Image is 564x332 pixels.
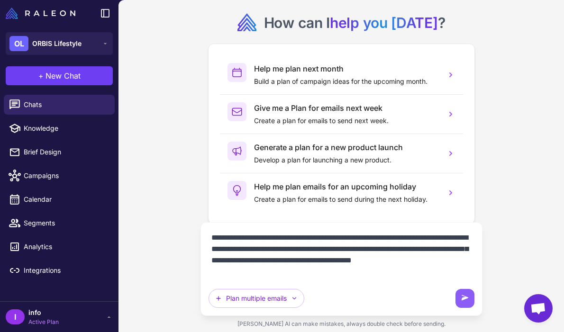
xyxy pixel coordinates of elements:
[209,289,304,308] button: Plan multiple emails
[24,123,107,134] span: Knowledge
[4,213,115,233] a: Segments
[4,166,115,186] a: Campaigns
[6,8,79,19] a: Raleon Logo
[254,155,438,165] p: Develop a plan for launching a new product.
[254,194,438,205] p: Create a plan for emails to send during the next holiday.
[24,170,107,181] span: Campaigns
[4,142,115,162] a: Brief Design
[6,309,25,324] div: I
[254,63,438,74] h3: Help me plan next month
[38,70,44,81] span: +
[9,36,28,51] div: OL
[6,8,75,19] img: Raleon Logo
[4,237,115,257] a: Analytics
[254,142,438,153] h3: Generate a plan for a new product launch
[24,242,107,252] span: Analytics
[32,38,82,49] span: ORBIS Lifestyle
[28,318,59,326] span: Active Plan
[330,14,438,31] span: help you [DATE]
[254,76,438,87] p: Build a plan of campaign ideas for the upcoming month.
[24,99,107,110] span: Chats
[4,95,115,115] a: Chats
[24,147,107,157] span: Brief Design
[200,316,482,332] div: [PERSON_NAME] AI can make mistakes, always double check before sending.
[45,70,81,81] span: New Chat
[24,265,107,276] span: Integrations
[28,307,59,318] span: info
[6,32,113,55] button: OLORBIS Lifestyle
[24,218,107,228] span: Segments
[24,194,107,205] span: Calendar
[4,118,115,138] a: Knowledge
[524,294,553,323] a: Aprire la chat
[254,102,438,114] h3: Give me a Plan for emails next week
[254,181,438,192] h3: Help me plan emails for an upcoming holiday
[4,189,115,209] a: Calendar
[6,66,113,85] button: +New Chat
[254,116,438,126] p: Create a plan for emails to send next week.
[264,13,446,32] h2: How can I ?
[4,260,115,280] a: Integrations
